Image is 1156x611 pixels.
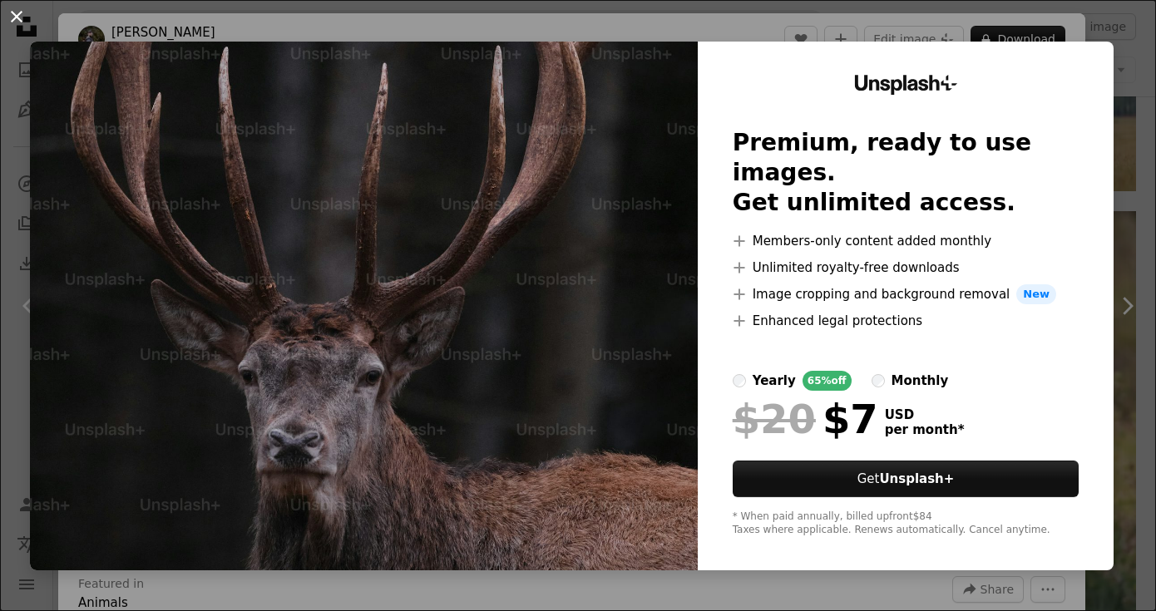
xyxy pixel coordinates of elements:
[733,311,1079,331] li: Enhanced legal protections
[885,407,965,422] span: USD
[733,397,816,441] span: $20
[733,374,746,387] input: yearly65%off
[753,371,796,391] div: yearly
[733,258,1079,278] li: Unlimited royalty-free downloads
[892,371,949,391] div: monthly
[733,284,1079,304] li: Image cropping and background removal
[1016,284,1056,304] span: New
[733,461,1079,497] button: GetUnsplash+
[733,231,1079,251] li: Members-only content added monthly
[803,371,852,391] div: 65% off
[733,128,1079,218] h2: Premium, ready to use images. Get unlimited access.
[733,397,878,441] div: $7
[885,422,965,437] span: per month *
[733,510,1079,537] div: * When paid annually, billed upfront $84 Taxes where applicable. Renews automatically. Cancel any...
[872,374,885,387] input: monthly
[879,471,954,486] strong: Unsplash+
